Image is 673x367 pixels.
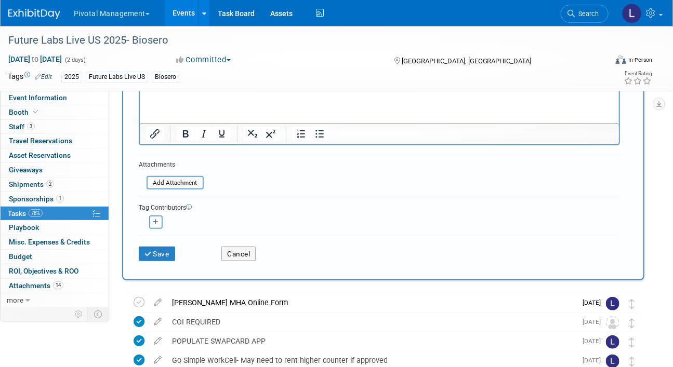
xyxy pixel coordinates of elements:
[27,123,35,130] span: 3
[53,281,63,289] span: 14
[167,313,576,331] div: COI REQUIRED
[8,71,52,83] td: Tags
[61,72,82,83] div: 2025
[35,73,52,80] a: Edit
[616,56,626,64] img: Format-Inperson.png
[629,337,635,347] i: Move task
[1,235,109,249] a: Misc. Expenses & Credits
[9,180,54,188] span: Shipments
[167,294,576,311] div: [PERSON_NAME] MHA Online Form
[139,160,204,169] div: Attachments
[1,207,109,221] a: Tasks78%
[1,91,109,105] a: Event Information
[1,134,109,148] a: Travel Reservations
[146,127,164,141] button: Insert/edit link
[1,279,109,293] a: Attachments14
[64,57,86,63] span: (2 days)
[583,299,606,306] span: [DATE]
[1,163,109,177] a: Giveaways
[167,332,576,350] div: POPULATE SWAPCARD APP
[1,293,109,307] a: more
[1,148,109,162] a: Asset Reservations
[7,296,23,304] span: more
[152,72,179,83] div: Biosero
[262,127,280,141] button: Superscript
[244,127,261,141] button: Subscript
[622,4,642,23] img: Leslie Pelton
[311,127,328,141] button: Bullet list
[1,221,109,235] a: Playbook
[5,31,597,50] div: Future Labs Live US 2025- Biosero
[628,56,652,64] div: In-Person
[86,72,148,83] div: Future Labs Live US
[583,337,606,345] span: [DATE]
[9,195,64,203] span: Sponsorships
[629,357,635,366] i: Move task
[293,127,310,141] button: Numbered list
[606,316,619,330] img: Unassigned
[9,123,35,131] span: Staff
[561,5,609,23] a: Search
[9,108,41,116] span: Booth
[56,195,64,202] span: 1
[1,178,109,192] a: Shipments2
[149,336,167,346] a: edit
[221,247,256,261] button: Cancel
[9,238,90,246] span: Misc. Expenses & Credits
[402,57,532,65] span: [GEOGRAPHIC_DATA], [GEOGRAPHIC_DATA]
[9,281,63,290] span: Attachments
[1,192,109,206] a: Sponsorships1
[1,120,109,134] a: Staff3
[624,71,652,76] div: Event Rating
[30,55,40,63] span: to
[9,151,71,159] span: Asset Reservations
[140,83,619,123] iframe: Rich Text Area
[583,318,606,325] span: [DATE]
[606,297,619,310] img: Leslie Pelton
[149,317,167,327] a: edit
[195,127,213,141] button: Italic
[213,127,231,141] button: Underline
[1,264,109,278] a: ROI, Objectives & ROO
[88,307,109,321] td: Toggle Event Tabs
[9,166,43,174] span: Giveaways
[9,137,72,145] span: Travel Reservations
[1,250,109,264] a: Budget
[583,357,606,364] span: [DATE]
[29,209,43,217] span: 78%
[46,180,54,188] span: 2
[33,109,38,115] i: Booth reservation complete
[8,55,62,64] span: [DATE] [DATE]
[629,318,635,328] i: Move task
[149,356,167,365] a: edit
[70,307,88,321] td: Personalize Event Tab Strip
[1,105,109,119] a: Booth
[173,55,235,65] button: Committed
[629,299,635,309] i: Move task
[177,127,194,141] button: Bold
[9,223,39,232] span: Playbook
[9,267,78,275] span: ROI, Objectives & ROO
[139,247,175,261] button: Save
[558,54,652,70] div: Event Format
[8,209,43,218] span: Tasks
[139,201,620,212] div: Tag Contributors
[8,9,60,19] img: ExhibitDay
[149,298,167,307] a: edit
[606,335,619,349] img: Leslie Pelton
[9,252,32,261] span: Budget
[9,93,67,102] span: Event Information
[575,10,599,18] span: Search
